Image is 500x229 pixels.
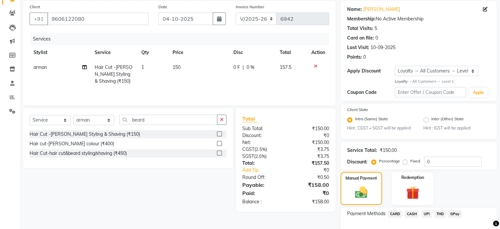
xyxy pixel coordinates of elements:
div: ₹150.00 [286,125,334,132]
span: CARD [388,210,402,218]
a: Add Tip [237,167,294,174]
div: Card on file: [347,35,374,42]
span: 2.5% [256,147,266,152]
div: ₹0 [286,132,334,139]
strong: Loyalty → [395,79,412,84]
div: Discount: [347,158,368,165]
div: All Customers → Level 1 [395,79,490,84]
label: Redemption [401,175,424,181]
img: _cash.svg [351,185,371,200]
div: Payable: [237,181,286,189]
div: 5 [374,25,377,32]
div: 10-09-2025 [370,44,395,51]
div: Balance : [237,198,286,205]
div: ( ) [237,146,286,153]
span: Hair Cut -[PERSON_NAME] Styling & Shaving (₹150) [95,64,132,84]
div: Total Visits: [347,25,373,32]
div: ₹0 [294,167,334,174]
div: ₹150.00 [286,139,334,146]
label: Client State [347,107,368,113]
div: Paid: [237,189,286,197]
div: Services [30,33,334,45]
img: _gift.svg [402,185,423,201]
span: CASH [405,210,419,218]
label: Fixed [410,158,420,164]
input: Search or Scan [119,115,217,125]
div: Apply Discount [347,68,395,74]
span: 0 % [247,64,254,71]
th: Total [276,45,307,60]
div: Points: [347,54,362,61]
div: ₹3.75 [286,153,334,160]
div: ₹0.50 [286,174,334,181]
span: | [243,64,244,71]
button: Apply [469,88,488,98]
div: ₹0 [286,189,334,197]
div: 0 [363,54,366,61]
input: Search by Name/Mobile/Email/Code [47,13,149,25]
label: Percentage [379,158,400,164]
div: Hair cut-[PERSON_NAME] colour (₹400) [30,140,114,147]
label: Intra (Same) State [355,116,388,124]
label: Manual Payment [345,175,377,181]
span: 157.5 [280,64,291,70]
div: No Active Membership [347,15,490,22]
span: GPay [448,210,462,218]
div: Membership: [347,15,376,22]
div: ₹150.00 [380,147,397,154]
div: Hair Cut-hair cut&beard styling/shaving (₹450) [30,150,127,157]
th: Price [169,45,229,60]
label: Inter (Other) State [431,116,464,124]
label: Invoice Number [236,4,264,10]
div: ( ) [237,153,286,160]
th: Qty [137,45,169,60]
span: THD [434,210,446,218]
span: Total [242,115,257,122]
div: Round Off: [237,174,286,181]
div: Last Visit: [347,44,369,51]
th: Service [91,45,137,60]
th: Disc [229,45,276,60]
div: ₹158.00 [286,181,334,189]
small: Hint : CGST + SGST will be applied [347,125,414,131]
span: UPI [421,210,432,218]
div: Total: [237,160,286,167]
div: Discount: [237,132,286,139]
th: Stylist [30,45,91,60]
span: arman [34,64,47,70]
th: Action [307,45,329,60]
span: CGST [242,146,254,152]
div: Hair Cut -[PERSON_NAME] Styling & Shaving (₹150) [30,131,140,138]
span: SGST [242,153,254,159]
div: Name: [347,6,362,13]
small: Hint : IGST will be applied [423,125,490,131]
label: Client [30,4,40,10]
div: ₹3.75 [286,146,334,153]
div: Sub Total: [237,125,286,132]
span: 1 [141,64,144,70]
div: 0 [375,35,378,42]
div: ₹158.00 [286,198,334,205]
label: Date [158,4,167,10]
div: Coupon Code [347,89,395,96]
span: 0 F [233,64,240,71]
div: Service Total: [347,147,377,154]
span: 2.5% [255,154,265,159]
button: +91 [30,13,48,25]
input: Enter Offer / Coupon Code [395,87,466,97]
div: ₹157.50 [286,160,334,167]
span: 150 [173,64,180,70]
span: Payment Methods [347,210,386,217]
a: [PERSON_NAME] [363,6,400,13]
div: Net: [237,139,286,146]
